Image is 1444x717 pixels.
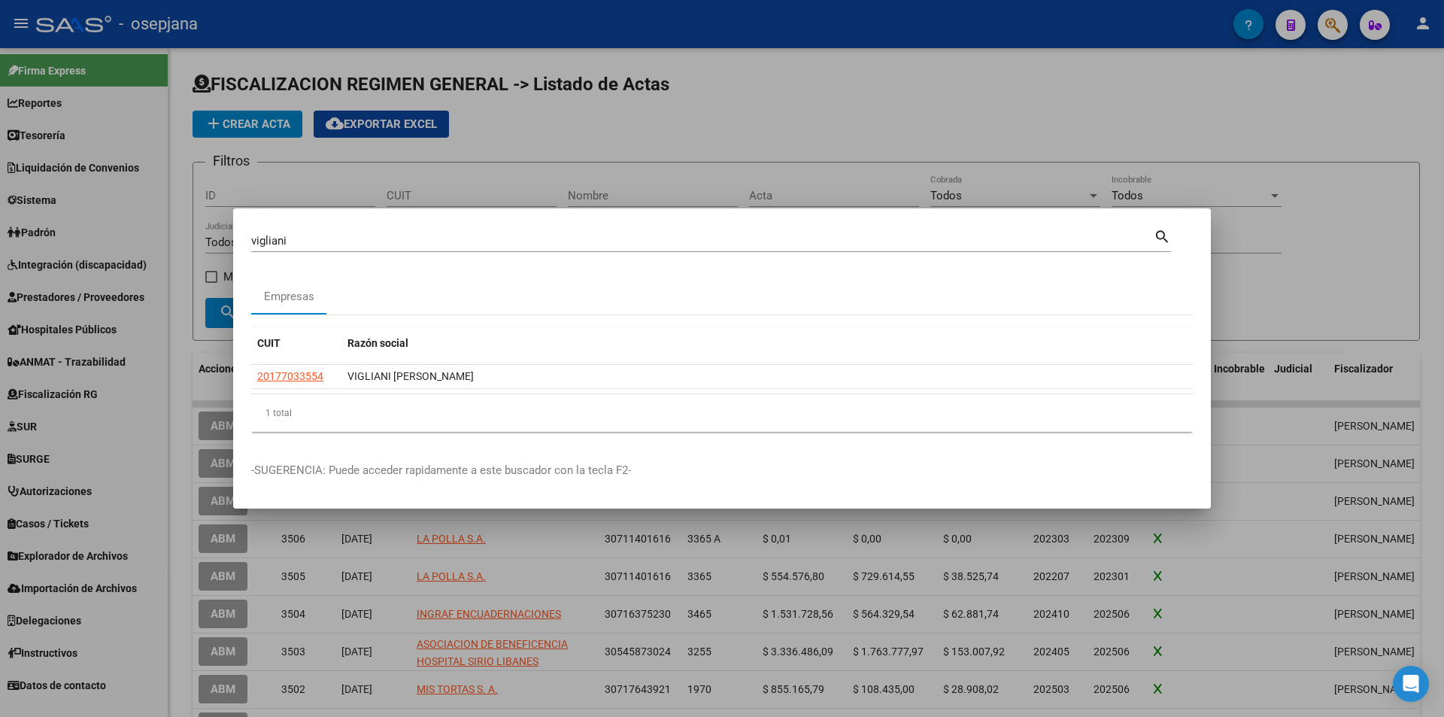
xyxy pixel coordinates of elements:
mat-icon: search [1154,226,1171,245]
datatable-header-cell: CUIT [251,327,341,360]
span: VIGLIANI JUAN ANIBAL [347,370,474,382]
span: Razón social [347,337,408,349]
span: CUIT [257,337,281,349]
p: -SUGERENCIA: Puede acceder rapidamente a este buscador con la tecla F2- [251,462,1193,479]
div: Open Intercom Messenger [1393,666,1429,702]
span: 20177033554 [257,370,323,382]
datatable-header-cell: Razón social [341,327,1193,360]
div: Empresas [264,288,314,305]
div: 1 total [251,394,1193,432]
